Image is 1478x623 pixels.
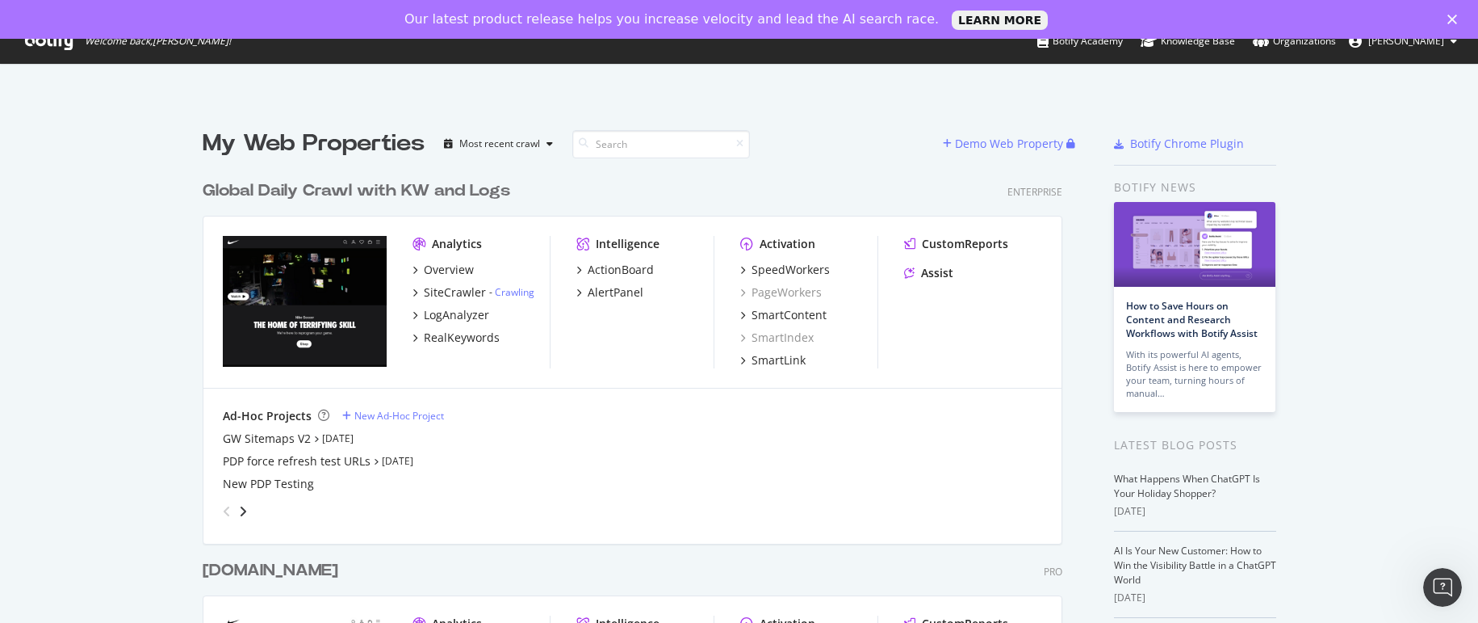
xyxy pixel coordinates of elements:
div: LogAnalyzer [424,307,489,323]
div: SiteCrawler [424,284,486,301]
div: Botify news [1114,179,1276,196]
div: AlertPanel [588,284,643,301]
a: Crawling [495,285,534,299]
div: With its powerful AI agents, Botify Assist is here to empower your team, turning hours of manual… [1126,348,1263,400]
div: [DATE] [1114,504,1276,519]
div: ActionBoard [588,262,654,278]
iframe: Intercom live chat [1423,568,1462,607]
div: Most recent crawl [459,139,540,149]
div: Organizations [1253,33,1336,49]
button: [PERSON_NAME] [1336,28,1470,54]
a: AlertPanel [576,284,643,301]
a: CustomReports [904,236,1008,252]
a: AI Is Your New Customer: How to Win the Visibility Battle in a ChatGPT World [1114,544,1276,587]
a: [DATE] [382,454,413,468]
a: How to Save Hours on Content and Research Workflows with Botify Assist [1126,299,1258,340]
a: Demo Web Property [943,137,1066,150]
div: New Ad-Hoc Project [354,409,444,423]
div: Knowledge Base [1141,33,1235,49]
div: Overview [424,262,474,278]
a: What Happens When ChatGPT Is Your Holiday Shopper? [1114,472,1260,500]
a: New Ad-Hoc Project [342,409,444,423]
a: Botify Academy [1037,19,1123,63]
div: [DATE] [1114,591,1276,605]
div: angle-left [216,499,237,524]
div: My Web Properties [203,128,425,160]
a: PageWorkers [740,284,822,301]
div: Activation [760,236,815,252]
img: nike.com [223,236,387,367]
a: Organizations [1253,19,1336,63]
button: Most recent crawl [438,131,559,157]
a: SmartIndex [740,330,814,346]
a: SpeedWorkers [740,262,830,278]
div: [DOMAIN_NAME] [203,559,338,583]
a: PDP force refresh test URLs [223,453,371,469]
div: Botify Academy [1037,33,1123,49]
a: Botify Chrome Plugin [1114,136,1244,152]
a: Global Daily Crawl with KW and Logs [203,179,517,203]
a: [DOMAIN_NAME] [203,559,345,583]
a: SmartLink [740,352,806,368]
a: LEARN MORE [952,11,1048,30]
div: SmartContent [752,307,827,323]
div: Demo Web Property [955,136,1063,152]
a: ActionBoard [576,262,654,278]
div: Assist [921,265,953,281]
span: Welcome back, [PERSON_NAME] ! [85,35,231,48]
div: Analytics [432,236,482,252]
div: CustomReports [922,236,1008,252]
span: Nathalie Geoffrin [1368,34,1444,48]
a: GW Sitemaps V2 [223,431,311,447]
div: RealKeywords [424,330,500,346]
a: SiteCrawler- Crawling [412,284,534,301]
div: SpeedWorkers [752,262,830,278]
div: Our latest product release helps you increase velocity and lead the AI search race. [404,11,939,27]
img: How to Save Hours on Content and Research Workflows with Botify Assist [1114,202,1275,287]
button: Demo Web Property [943,131,1066,157]
a: RealKeywords [412,330,500,346]
div: SmartLink [752,352,806,368]
a: Assist [904,265,953,281]
div: Close [1447,15,1463,24]
a: [DATE] [322,431,354,445]
div: Botify Chrome Plugin [1130,136,1244,152]
div: Latest Blog Posts [1114,436,1276,454]
div: angle-right [237,503,249,520]
a: Knowledge Base [1141,19,1235,63]
div: Enterprise [1007,185,1062,199]
a: Overview [412,262,474,278]
a: New PDP Testing [223,476,314,492]
a: SmartContent [740,307,827,323]
div: Global Daily Crawl with KW and Logs [203,179,510,203]
div: Pro [1044,565,1062,579]
div: Intelligence [596,236,659,252]
div: Ad-Hoc Projects [223,408,312,424]
a: LogAnalyzer [412,307,489,323]
input: Search [572,130,750,158]
div: - [489,285,534,299]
